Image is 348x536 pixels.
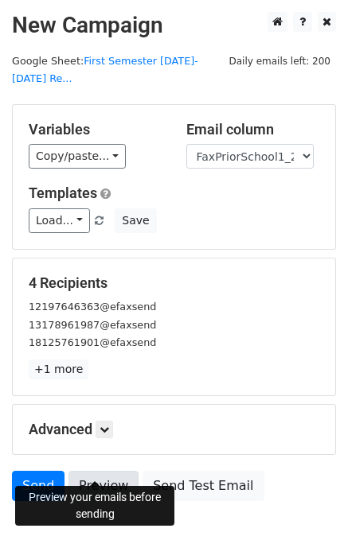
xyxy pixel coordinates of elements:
a: Templates [29,184,97,201]
button: Save [115,208,156,233]
h5: Variables [29,121,162,138]
a: Send [12,471,65,501]
a: Load... [29,208,90,233]
iframe: Chat Widget [268,460,348,536]
small: 12197646363@efaxsend [29,301,156,313]
small: Google Sheet: [12,55,198,85]
a: First Semester [DATE]-[DATE] Re... [12,55,198,85]
a: +1 more [29,359,88,379]
a: Copy/paste... [29,144,126,169]
h5: Advanced [29,421,319,438]
h5: Email column [186,121,320,138]
small: 18125761901@efaxsend [29,336,156,348]
a: Daily emails left: 200 [223,55,336,67]
h5: 4 Recipients [29,274,319,292]
span: Daily emails left: 200 [223,52,336,70]
h2: New Campaign [12,12,336,39]
a: Send Test Email [143,471,264,501]
div: Preview your emails before sending [15,486,174,526]
small: 13178961987@efaxsend [29,319,156,331]
a: Preview [68,471,139,501]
